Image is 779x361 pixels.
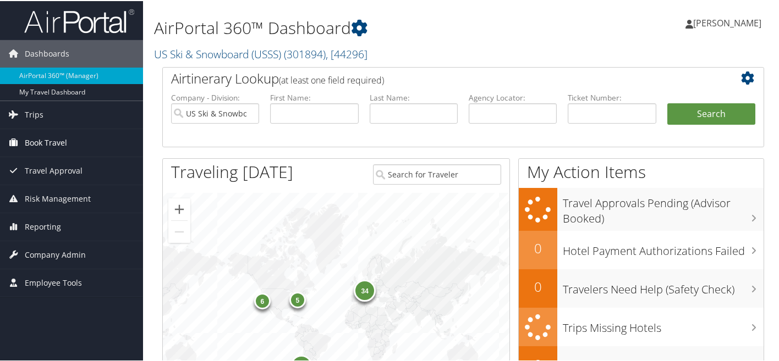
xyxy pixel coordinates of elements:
label: Ticket Number: [568,91,656,102]
button: Zoom in [168,197,190,219]
div: 34 [354,279,376,301]
div: 5 [289,290,306,307]
span: Travel Approval [25,156,83,184]
span: , [ 44296 ] [326,46,367,60]
span: Risk Management [25,184,91,212]
div: 6 [254,292,271,308]
a: Trips Missing Hotels [519,307,764,346]
span: [PERSON_NAME] [693,16,761,28]
span: Company Admin [25,240,86,268]
h3: Travel Approvals Pending (Advisor Booked) [563,189,764,225]
span: ( 301894 ) [284,46,326,60]
span: Trips [25,100,43,127]
a: US Ski & Snowboard (USSS) [154,46,367,60]
h3: Travelers Need Help (Safety Check) [563,275,764,296]
label: Last Name: [370,91,458,102]
img: airportal-logo.png [24,7,134,33]
a: 0Hotel Payment Authorizations Failed [519,230,764,268]
span: Dashboards [25,39,69,66]
span: (at least one field required) [279,73,384,85]
label: Company - Division: [171,91,259,102]
label: Agency Locator: [469,91,557,102]
h1: My Action Items [519,159,764,182]
a: [PERSON_NAME] [685,5,772,38]
button: Zoom out [168,220,190,242]
label: First Name: [270,91,358,102]
h3: Trips Missing Hotels [563,314,764,335]
h1: Traveling [DATE] [171,159,293,182]
h2: 0 [519,276,557,295]
h2: 0 [519,238,557,257]
span: Reporting [25,212,61,240]
h3: Hotel Payment Authorizations Failed [563,237,764,258]
a: 0Travelers Need Help (Safety Check) [519,268,764,307]
h1: AirPortal 360™ Dashboard [154,15,566,38]
h2: Airtinerary Lookup [171,68,705,87]
span: Employee Tools [25,268,82,296]
input: Search for Traveler [373,163,501,184]
button: Search [667,102,755,124]
a: Travel Approvals Pending (Advisor Booked) [519,187,764,229]
span: Book Travel [25,128,67,155]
